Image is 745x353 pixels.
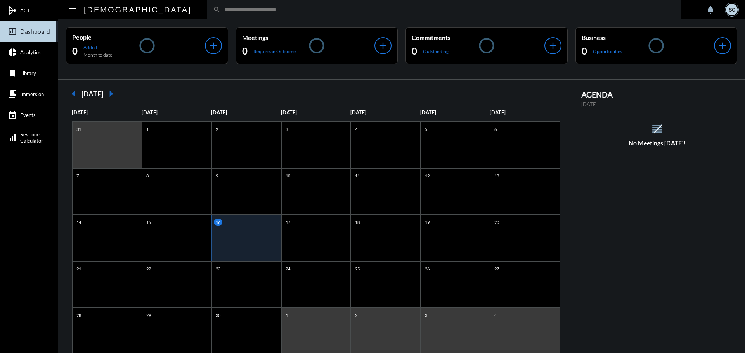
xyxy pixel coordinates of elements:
mat-icon: collections_bookmark [8,90,17,99]
p: 4 [353,126,359,133]
p: 1 [284,312,290,319]
h5: No Meetings [DATE]! [573,139,742,146]
p: 10 [284,172,292,179]
p: 5 [423,126,429,133]
p: [DATE] [142,109,211,115]
mat-icon: reorder [651,122,664,135]
span: Library [20,70,36,76]
p: 3 [423,312,429,319]
span: Dashboard [20,28,50,35]
p: 20 [492,219,501,226]
p: [DATE] [72,109,142,115]
p: 22 [144,265,153,272]
mat-icon: search [213,6,221,14]
mat-icon: arrow_right [103,86,119,102]
h2: [DATE] [81,90,103,98]
p: 7 [74,172,81,179]
p: 30 [214,312,222,319]
p: 19 [423,219,431,226]
div: SC [726,4,738,15]
p: [DATE] [211,109,281,115]
p: 16 [214,219,222,226]
p: 23 [214,265,222,272]
p: 18 [353,219,362,226]
mat-icon: insert_chart_outlined [8,27,17,36]
button: Toggle sidenav [64,2,80,17]
p: 6 [492,126,499,133]
p: 21 [74,265,83,272]
p: 28 [74,312,83,319]
mat-icon: pie_chart [8,48,17,57]
span: Events [20,112,36,118]
p: 24 [284,265,292,272]
p: 14 [74,219,83,226]
p: 15 [144,219,153,226]
p: 2 [353,312,359,319]
p: 12 [423,172,431,179]
p: 17 [284,219,292,226]
p: 29 [144,312,153,319]
p: 13 [492,172,501,179]
mat-icon: arrow_left [66,86,81,102]
p: 8 [144,172,151,179]
mat-icon: event [8,110,17,120]
p: [DATE] [581,101,734,107]
mat-icon: mediation [8,6,17,15]
p: 26 [423,265,431,272]
mat-icon: bookmark [8,69,17,78]
mat-icon: signal_cellular_alt [8,133,17,142]
p: 9 [214,172,220,179]
p: 2 [214,126,220,133]
mat-icon: notifications [706,5,715,14]
mat-icon: Side nav toggle icon [68,5,77,15]
p: 27 [492,265,501,272]
p: [DATE] [420,109,490,115]
p: 25 [353,265,362,272]
p: 31 [74,126,83,133]
p: [DATE] [281,109,351,115]
span: Revenue Calculator [20,131,43,144]
h2: [DEMOGRAPHIC_DATA] [84,3,192,16]
p: 4 [492,312,499,319]
p: 11 [353,172,362,179]
h2: AGENDA [581,90,734,99]
span: ACT [20,7,30,14]
p: [DATE] [490,109,560,115]
p: [DATE] [350,109,420,115]
span: Analytics [20,49,41,55]
span: Immersion [20,91,44,97]
p: 3 [284,126,290,133]
p: 1 [144,126,151,133]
